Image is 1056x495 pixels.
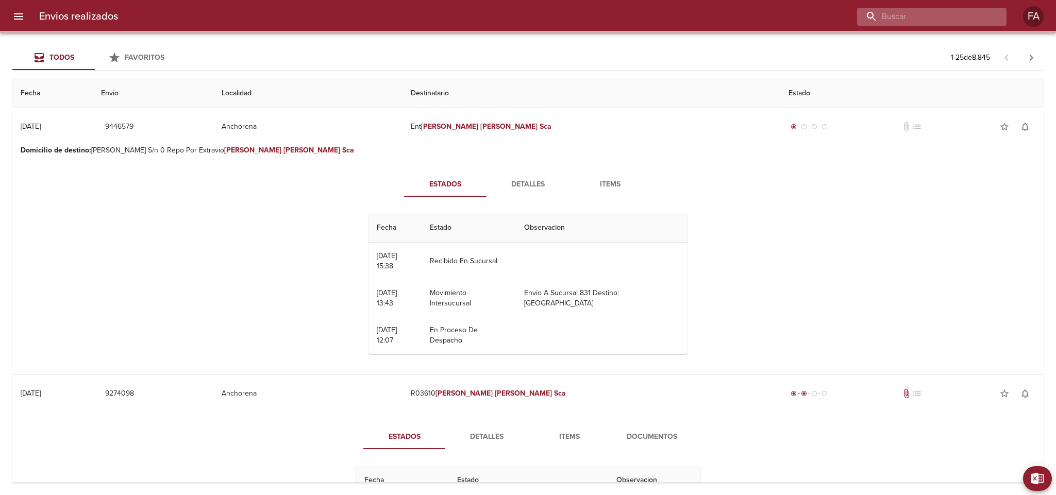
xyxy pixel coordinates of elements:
span: radio_button_checked [801,390,807,397]
p: 1 - 25 de 8.845 [951,53,990,63]
button: Agregar a favoritos [994,383,1015,404]
span: Pagina anterior [994,52,1019,62]
div: [DATE] 15:38 [377,251,397,270]
span: radio_button_checked [791,124,797,130]
td: Anchorena [213,375,403,412]
span: radio_button_unchecked [811,124,817,130]
th: Envio [93,79,213,108]
p: [PERSON_NAME] S/n 0 Repo Por Extravio [21,145,1035,156]
h6: Envios realizados [39,8,118,25]
input: buscar [857,8,989,26]
em: [PERSON_NAME] [283,146,341,155]
span: No tiene pedido asociado [912,122,922,132]
span: radio_button_unchecked [822,390,828,397]
b: Domicilio de destino : [21,146,91,155]
em: Sca [554,389,566,398]
span: star_border [999,388,1010,399]
span: Documentos [617,431,687,443]
div: Tabs detalle de guia [404,172,651,197]
span: radio_button_unchecked [811,390,817,397]
div: Tabs Envios [12,45,177,70]
th: Fecha [12,79,93,108]
span: Tiene documentos adjuntos [901,388,912,399]
em: [PERSON_NAME] [224,146,281,155]
div: [DATE] [21,122,41,131]
span: radio_button_unchecked [801,124,807,130]
th: Localidad [213,79,403,108]
span: Todos [49,53,74,62]
th: Fecha [368,213,422,243]
span: Pagina siguiente [1019,45,1044,70]
span: notifications_none [1020,122,1030,132]
em: [PERSON_NAME] [421,122,478,131]
span: radio_button_unchecked [822,124,828,130]
span: Items [534,431,605,443]
span: Favoritos [125,53,164,62]
th: Estado [449,466,608,495]
th: Observacion [608,466,700,495]
td: Movimiento Intersucursal [422,280,516,317]
span: star_border [999,122,1010,132]
div: Generado [789,122,830,132]
span: Items [575,178,645,191]
span: No tiene documentos adjuntos [901,122,912,132]
th: Destinatario [403,79,780,108]
div: FA [1023,6,1044,27]
span: Detalles [452,431,522,443]
td: Envio A Sucursal 831 Destino: [GEOGRAPHIC_DATA] [516,280,688,317]
span: 9446579 [105,121,133,133]
button: Activar notificaciones [1015,383,1035,404]
div: [DATE] 13:43 [377,288,397,308]
td: En Proceso De Despacho [422,317,516,354]
span: Estados [410,178,480,191]
button: Agregar a favoritos [994,116,1015,137]
th: Estado [780,79,1044,108]
td: R03610 [403,375,780,412]
td: Anchorena [213,108,403,145]
em: [PERSON_NAME] [495,389,552,398]
div: Abrir información de usuario [1023,6,1044,27]
span: radio_button_checked [791,390,797,397]
div: [DATE] [21,389,41,398]
button: menu [6,4,31,29]
th: Observacion [516,213,688,243]
button: 9446579 [101,117,138,136]
th: Estado [422,213,516,243]
span: notifications_none [1020,388,1030,399]
em: [PERSON_NAME] [435,389,493,398]
em: Sca [342,146,354,155]
th: Fecha [356,466,449,495]
div: [DATE] 12:07 [377,326,397,345]
button: Exportar Excel [1023,466,1052,491]
span: Estados [370,431,440,443]
span: 9274098 [105,387,134,400]
table: Tabla de seguimiento [368,213,688,354]
span: Detalles [493,178,563,191]
div: Tabs detalle de guia [363,424,693,449]
em: [PERSON_NAME] [480,122,538,131]
button: Activar notificaciones [1015,116,1035,137]
div: Despachado [789,388,830,399]
td: Recibido En Sucursal [422,243,516,280]
button: 9274098 [101,384,138,403]
span: No tiene pedido asociado [912,388,922,399]
td: Ent [403,108,780,145]
em: Sca [540,122,551,131]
